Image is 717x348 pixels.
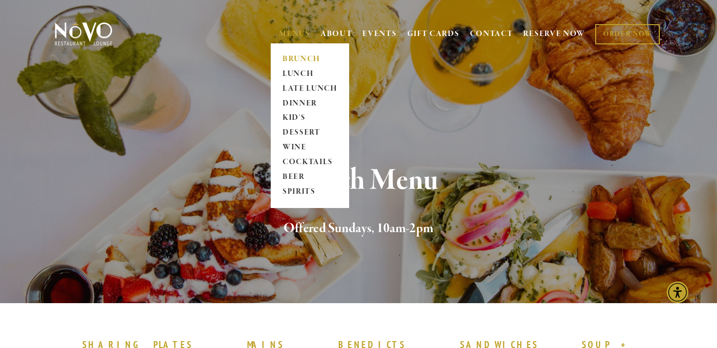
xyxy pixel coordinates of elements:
[667,281,688,303] div: Accessibility Menu
[279,170,341,185] a: BEER
[523,25,585,43] a: RESERVE NOW
[279,140,341,155] a: WINE
[53,22,114,46] img: Novo Restaurant &amp; Lounge
[595,24,660,44] a: ORDER NOW
[71,218,646,239] h2: Offered Sundays, 10am-2pm
[279,111,341,126] a: KID'S
[279,67,341,81] a: LUNCH
[321,29,353,39] a: ABOUT
[279,81,341,96] a: LATE LUNCH
[279,96,341,111] a: DINNER
[279,29,310,39] a: MENUS
[279,52,341,67] a: BRUNCH
[407,25,460,43] a: GIFT CARDS
[71,165,646,197] h1: Brunch Menu
[362,29,396,39] a: EVENTS
[279,185,341,200] a: SPIRITS
[470,25,513,43] a: CONTACT
[279,126,341,140] a: DESSERT
[279,155,341,170] a: COCKTAILS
